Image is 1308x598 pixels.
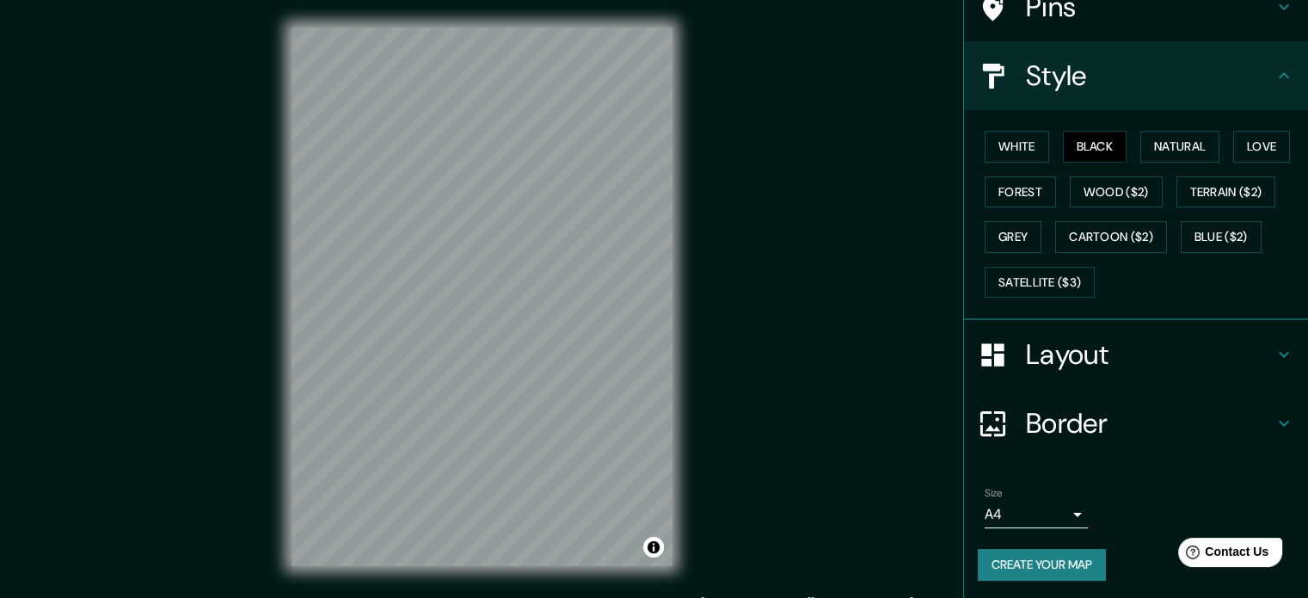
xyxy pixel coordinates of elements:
[985,501,1088,528] div: A4
[978,549,1106,581] button: Create your map
[985,267,1095,299] button: Satellite ($3)
[1026,337,1274,372] h4: Layout
[985,176,1056,208] button: Forest
[1181,221,1262,253] button: Blue ($2)
[1155,531,1289,579] iframe: Help widget launcher
[643,537,664,558] button: Toggle attribution
[964,320,1308,389] div: Layout
[1063,131,1127,163] button: Black
[1140,131,1219,163] button: Natural
[1026,406,1274,441] h4: Border
[985,486,1003,501] label: Size
[292,28,672,566] canvas: Map
[1233,131,1290,163] button: Love
[985,131,1049,163] button: White
[1176,176,1276,208] button: Terrain ($2)
[1026,59,1274,93] h4: Style
[1070,176,1163,208] button: Wood ($2)
[985,221,1041,253] button: Grey
[964,389,1308,458] div: Border
[964,41,1308,110] div: Style
[1055,221,1167,253] button: Cartoon ($2)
